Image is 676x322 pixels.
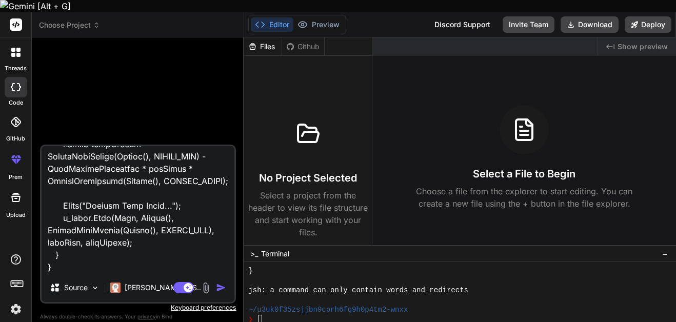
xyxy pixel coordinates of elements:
p: Select a project from the header to view its file structure and start working with your files. [248,189,368,238]
span: privacy [137,313,156,319]
p: [PERSON_NAME] 4 S.. [125,283,201,293]
button: Editor [251,17,293,32]
p: Choose a file from the explorer to start editing. You can create a new file using the + button in... [409,185,639,210]
button: − [660,246,670,262]
span: } [248,266,252,276]
img: settings [7,300,25,318]
img: Pick Models [91,284,100,292]
div: Discord Support [428,16,496,33]
p: Keyboard preferences [40,304,236,312]
span: jsh: a command can only contain words and redirects [248,286,468,295]
label: Upload [6,211,26,219]
img: attachment [200,282,212,294]
label: code [9,98,23,107]
span: − [662,249,668,259]
div: Github [282,42,324,52]
button: Invite Team [503,16,554,33]
span: >_ [250,249,258,259]
button: Preview [293,17,344,32]
h3: Select a File to Begin [473,167,575,181]
label: threads [5,64,27,73]
span: Terminal [261,249,289,259]
p: Always double-check its answers. Your in Bind [40,312,236,321]
span: Show preview [618,42,668,52]
textarea: //+------------------------------------------------------------------+ //| Loremips_Dolors_Ame.co... [42,146,234,273]
img: Claude 4 Sonnet [110,283,121,293]
button: Download [561,16,619,33]
img: icon [216,283,226,293]
button: Deploy [625,16,671,33]
h3: No Project Selected [259,171,357,185]
span: Choose Project [39,20,100,30]
div: Files [244,42,282,52]
label: GitHub [6,134,25,143]
p: Source [64,283,88,293]
label: prem [9,173,23,182]
span: ~/u3uk0f35zsjjbn9cprh6fq9h0p4tm2-wnxx [248,305,408,315]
